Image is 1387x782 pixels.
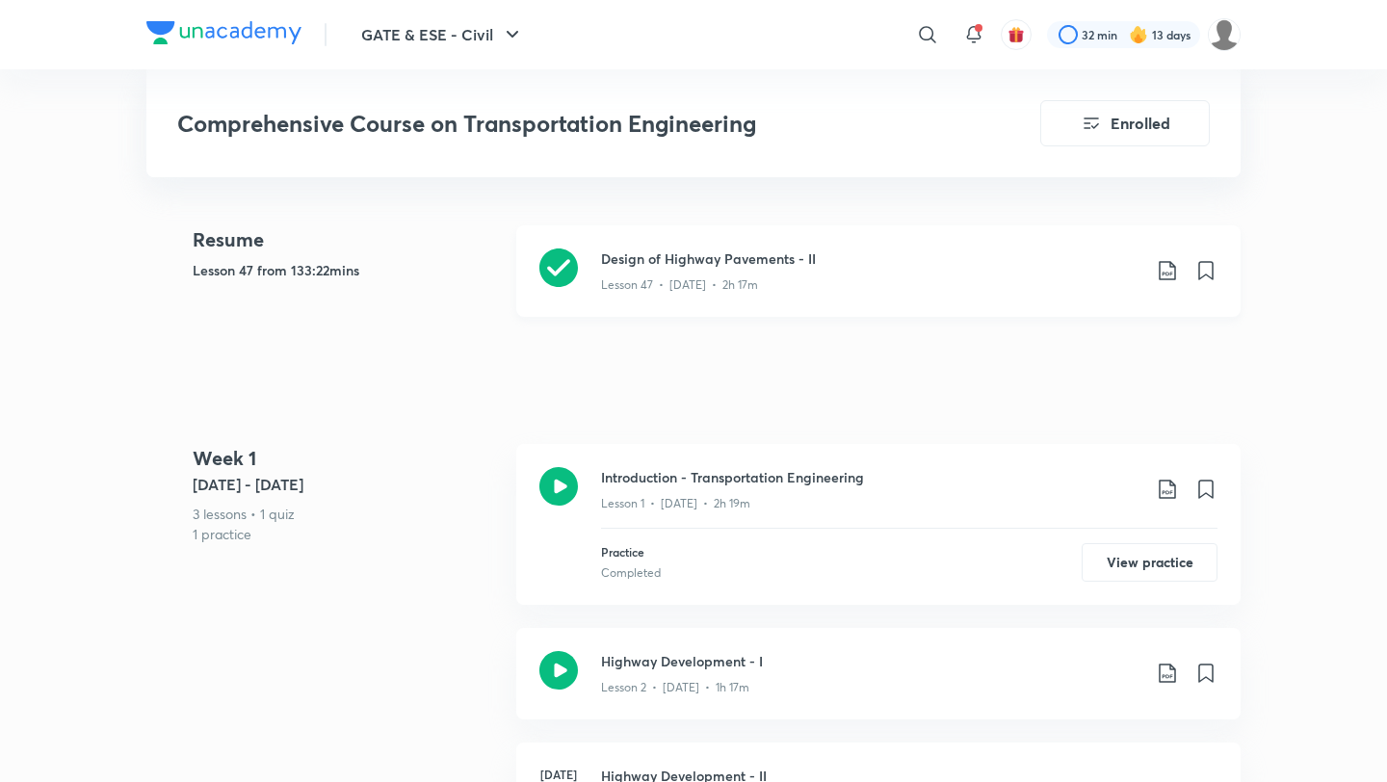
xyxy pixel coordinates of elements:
img: Rahul KD [1208,18,1241,51]
h4: Week 1 [193,444,501,473]
button: GATE & ESE - Civil [350,15,536,54]
p: Lesson 47 • [DATE] • 2h 17m [601,276,758,294]
h3: Design of Highway Pavements - II [601,248,1140,269]
img: Company Logo [146,21,301,44]
button: View practice [1082,543,1217,582]
h3: Comprehensive Course on Transportation Engineering [177,110,931,138]
p: Lesson 2 • [DATE] • 1h 17m [601,679,749,696]
p: Practice [601,543,661,560]
button: avatar [1001,19,1032,50]
h5: [DATE] - [DATE] [193,473,501,496]
p: 3 lessons • 1 quiz [193,504,501,524]
img: avatar [1008,26,1025,43]
div: Completed [601,564,661,582]
h3: Highway Development - I [601,651,1140,671]
a: Highway Development - ILesson 2 • [DATE] • 1h 17m [516,628,1241,743]
p: Lesson 1 • [DATE] • 2h 19m [601,495,750,512]
a: Company Logo [146,21,301,49]
a: Introduction - Transportation EngineeringLesson 1 • [DATE] • 2h 19mPracticeCompletedView practice [516,444,1241,628]
p: 1 practice [193,524,501,544]
h3: Introduction - Transportation Engineering [601,467,1140,487]
h4: Resume [193,225,501,254]
a: Design of Highway Pavements - IILesson 47 • [DATE] • 2h 17m [516,225,1241,340]
img: streak [1129,25,1148,44]
button: Enrolled [1040,100,1210,146]
h5: Lesson 47 from 133:22mins [193,260,501,280]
